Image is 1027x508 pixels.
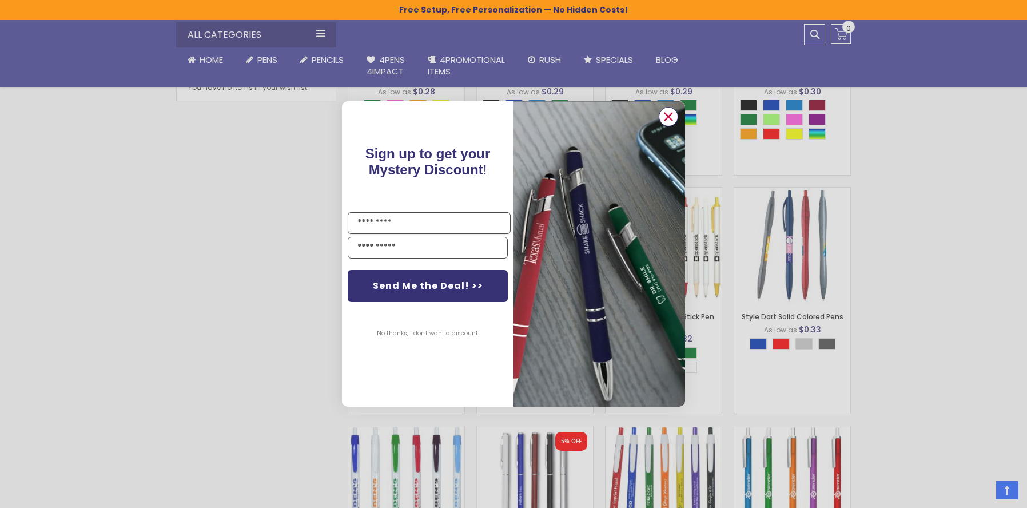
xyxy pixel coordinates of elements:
button: Close dialog [659,107,678,126]
button: Send Me the Deal! >> [348,270,508,302]
button: No thanks, I don't want a discount. [371,319,485,348]
img: pop-up-image [513,101,685,406]
span: ! [365,146,491,177]
span: Sign up to get your Mystery Discount [365,146,491,177]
